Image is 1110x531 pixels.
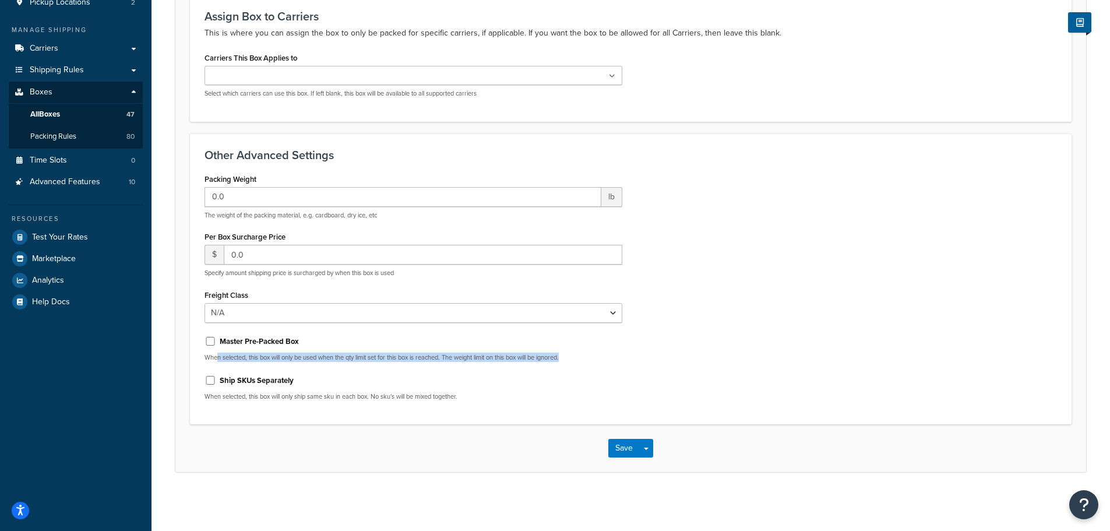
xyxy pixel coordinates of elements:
label: Master Pre-Packed Box [220,336,299,347]
label: Carriers This Box Applies to [205,54,297,62]
button: Show Help Docs [1068,12,1091,33]
span: Packing Rules [30,132,76,142]
a: Analytics [9,270,143,291]
span: Help Docs [32,297,70,307]
span: 0 [131,156,135,166]
label: Packing Weight [205,175,256,184]
h3: Other Advanced Settings [205,149,1057,161]
a: Packing Rules80 [9,126,143,147]
label: Freight Class [205,291,248,300]
p: Specify amount shipping price is surcharged by when this box is used [205,269,622,277]
button: Save [608,439,640,458]
a: Time Slots0 [9,150,143,171]
span: 80 [126,132,135,142]
a: Advanced Features10 [9,171,143,193]
span: 47 [126,110,135,119]
p: The weight of the packing material, e.g. cardboard, dry ice, etc [205,211,622,220]
a: Marketplace [9,248,143,269]
span: 10 [129,177,135,187]
a: Carriers [9,38,143,59]
div: Manage Shipping [9,25,143,35]
label: Per Box Surcharge Price [205,233,286,241]
label: Ship SKUs Separately [220,375,294,386]
span: Advanced Features [30,177,100,187]
a: Help Docs [9,291,143,312]
span: Test Your Rates [32,233,88,242]
li: Packing Rules [9,126,143,147]
p: This is where you can assign the box to only be packed for specific carriers, if applicable. If y... [205,26,1057,40]
li: Boxes [9,82,143,148]
span: Carriers [30,44,58,54]
h3: Assign Box to Carriers [205,10,1057,23]
span: $ [205,245,224,265]
span: Boxes [30,87,52,97]
div: Resources [9,214,143,224]
li: Advanced Features [9,171,143,193]
span: Marketplace [32,254,76,264]
li: Time Slots [9,150,143,171]
span: Time Slots [30,156,67,166]
p: When selected, this box will only ship same sku in each box. No sku's will be mixed together. [205,392,622,401]
a: AllBoxes47 [9,104,143,125]
a: Test Your Rates [9,227,143,248]
a: Boxes [9,82,143,103]
p: Select which carriers can use this box. If left blank, this box will be available to all supporte... [205,89,622,98]
p: When selected, this box will only be used when the qty limit set for this box is reached. The wei... [205,353,622,362]
span: Shipping Rules [30,65,84,75]
a: Shipping Rules [9,59,143,81]
span: All Boxes [30,110,60,119]
span: Analytics [32,276,64,286]
button: Open Resource Center [1069,490,1098,519]
span: lb [601,187,622,207]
